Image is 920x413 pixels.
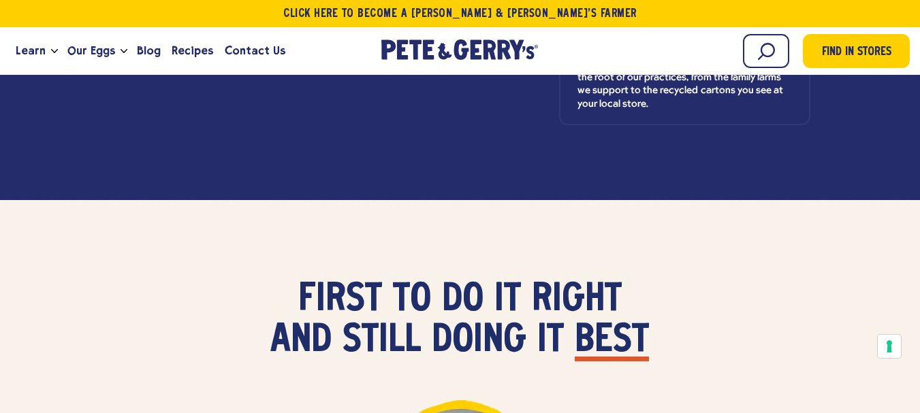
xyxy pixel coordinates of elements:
input: Search [743,34,789,68]
span: it [537,320,564,361]
a: Blog [131,33,166,69]
span: First [298,280,382,320]
button: Open the dropdown menu for Our Eggs [121,49,127,54]
span: do [442,280,483,320]
button: Open the dropdown menu for Learn [51,49,58,54]
span: Recipes [172,42,213,59]
span: it [494,280,521,320]
span: Contact Us [225,42,285,59]
span: best [575,320,649,361]
span: doing [432,320,526,361]
a: Recipes [166,33,219,69]
a: Our Eggs [62,33,121,69]
span: Blog [137,42,161,59]
span: Find in Stores [822,44,891,62]
button: Your consent preferences for tracking technologies [878,335,901,358]
a: Learn [10,33,51,69]
span: right [532,280,622,320]
a: Contact Us [219,33,291,69]
span: and [270,320,332,361]
a: Find in Stores [803,34,910,68]
span: still [343,320,421,361]
span: Learn [16,42,46,59]
span: Our Eggs [67,42,115,59]
span: to [393,280,431,320]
